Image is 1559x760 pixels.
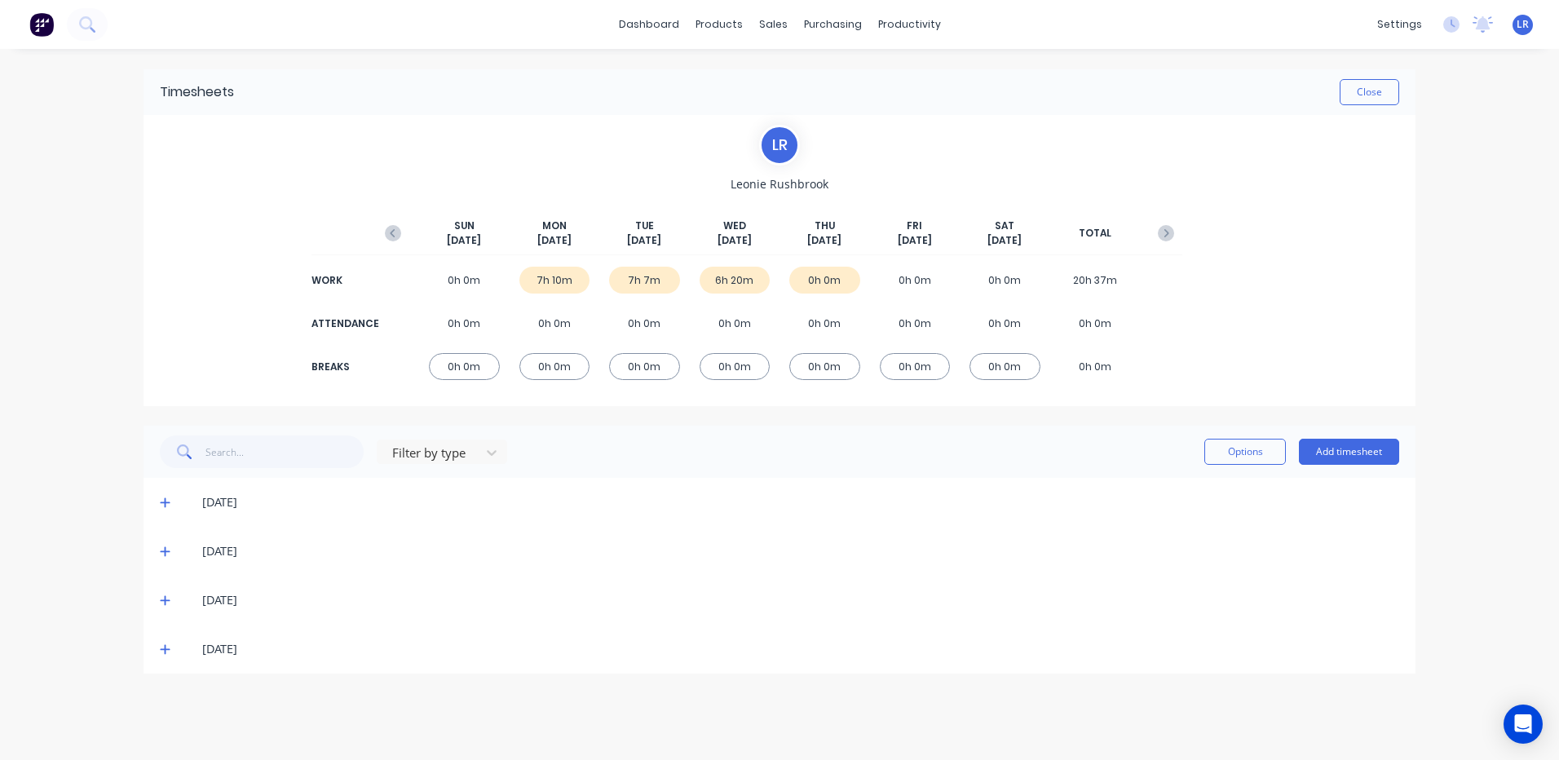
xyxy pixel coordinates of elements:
[311,360,377,374] div: BREAKS
[789,353,860,380] div: 0h 0m
[311,273,377,288] div: WORK
[969,310,1040,337] div: 0h 0m
[1517,17,1529,32] span: LR
[731,175,828,192] span: Leonie Rushbrook
[205,435,364,468] input: Search...
[789,310,860,337] div: 0h 0m
[1340,79,1399,105] button: Close
[700,353,771,380] div: 0h 0m
[627,233,661,248] span: [DATE]
[718,233,752,248] span: [DATE]
[429,267,500,294] div: 0h 0m
[519,310,590,337] div: 0h 0m
[429,353,500,380] div: 0h 0m
[987,233,1022,248] span: [DATE]
[815,219,835,233] span: THU
[898,233,932,248] span: [DATE]
[880,267,951,294] div: 0h 0m
[609,353,680,380] div: 0h 0m
[1204,439,1286,465] button: Options
[454,219,475,233] span: SUN
[202,542,1399,560] div: [DATE]
[789,267,860,294] div: 0h 0m
[519,353,590,380] div: 0h 0m
[1504,705,1543,744] div: Open Intercom Messenger
[751,12,796,37] div: sales
[635,219,654,233] span: TUE
[969,267,1040,294] div: 0h 0m
[700,310,771,337] div: 0h 0m
[1060,310,1131,337] div: 0h 0m
[880,353,951,380] div: 0h 0m
[542,219,567,233] span: MON
[700,267,771,294] div: 6h 20m
[447,233,481,248] span: [DATE]
[1060,267,1131,294] div: 20h 37m
[687,12,751,37] div: products
[202,591,1399,609] div: [DATE]
[202,493,1399,511] div: [DATE]
[723,219,746,233] span: WED
[519,267,590,294] div: 7h 10m
[537,233,572,248] span: [DATE]
[807,233,841,248] span: [DATE]
[870,12,949,37] div: productivity
[609,267,680,294] div: 7h 7m
[995,219,1014,233] span: SAT
[796,12,870,37] div: purchasing
[29,12,54,37] img: Factory
[880,310,951,337] div: 0h 0m
[202,640,1399,658] div: [DATE]
[759,125,800,166] div: L R
[311,316,377,331] div: ATTENDANCE
[1060,353,1131,380] div: 0h 0m
[1299,439,1399,465] button: Add timesheet
[609,310,680,337] div: 0h 0m
[611,12,687,37] a: dashboard
[160,82,234,102] div: Timesheets
[1079,226,1111,241] span: TOTAL
[907,219,922,233] span: FRI
[1369,12,1430,37] div: settings
[969,353,1040,380] div: 0h 0m
[429,310,500,337] div: 0h 0m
